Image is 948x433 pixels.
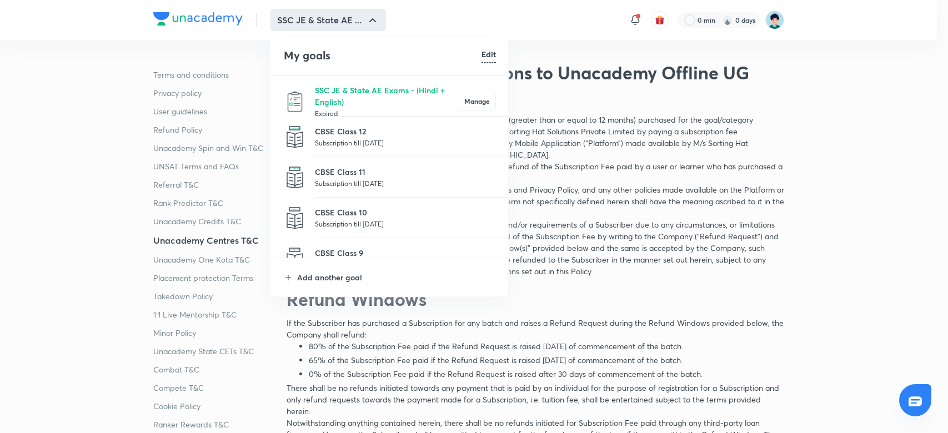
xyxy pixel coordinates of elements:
button: Manage [459,93,496,110]
img: CBSE Class 11 [284,167,306,189]
h4: My goals [284,47,481,64]
p: Subscription till [DATE] [315,218,496,229]
p: Add another goal [297,271,496,283]
p: CBSE Class 11 [315,166,496,178]
p: CBSE Class 12 [315,125,496,137]
h6: Edit [481,48,496,60]
p: CBSE Class 9 [315,247,496,259]
img: CBSE Class 12 [284,126,306,148]
img: CBSE Class 9 [284,248,306,270]
p: CBSE Class 10 [315,207,496,218]
img: SSC JE & State AE Exams - (Hindi + English) [284,90,306,113]
p: Subscription till [DATE] [315,178,496,189]
p: Expired [315,108,459,119]
p: SSC JE & State AE Exams - (Hindi + English) [315,84,459,108]
p: Subscription till [DATE] [315,137,496,148]
img: CBSE Class 10 [284,207,306,229]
